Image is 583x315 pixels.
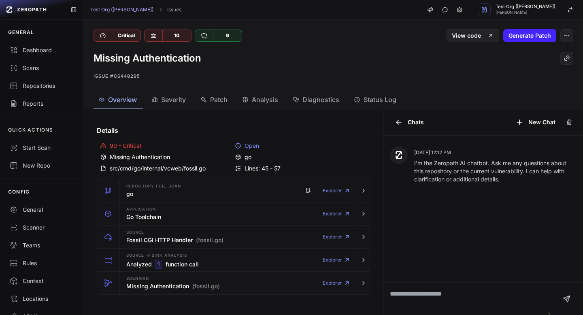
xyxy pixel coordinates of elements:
div: Open [235,142,367,150]
div: Teams [10,241,74,249]
button: Generate Patch [503,29,556,42]
div: General [10,206,74,214]
div: Context [10,277,74,285]
h3: Fossil CGI HTTP Handler [126,236,223,244]
span: Source [126,230,145,234]
a: Explorer [323,275,350,291]
span: Severity [161,95,186,104]
span: [PERSON_NAME] [496,11,555,15]
span: Status Log [364,95,396,104]
a: Explorer [323,252,350,268]
img: Zeropath AI [395,151,403,159]
a: Test Org ([PERSON_NAME]) [90,6,153,13]
span: ZEROPATH [17,6,47,13]
button: Source -> Sink Analysis Analyzed 1 function call Explorer [97,249,370,271]
span: Application [126,207,156,211]
button: Source Fossil CGI HTTP Handler (fossil.go) Explorer [97,226,370,248]
p: GENERAL [8,29,34,36]
span: (fossil.go) [196,236,223,244]
div: Reports [10,100,74,108]
button: Application Go Toolchain Explorer [97,202,370,225]
div: Scanner [10,223,74,232]
div: Start Scan [10,144,74,152]
div: Lines: 45 - 57 [235,164,367,172]
h1: Missing Authentication [94,52,201,65]
a: Explorer [323,229,350,245]
div: 9 [213,30,242,41]
svg: chevron right, [157,7,163,13]
span: (fossil.go) [192,282,220,290]
span: -> [146,252,150,258]
div: Repositories [10,82,74,90]
span: Repository Full scan [126,184,181,188]
button: Scenario Missing Authentication (fossil.go) Explorer [97,272,370,294]
div: Critical [112,30,140,41]
span: Patch [210,95,228,104]
p: Issue #c6448295 [94,71,573,81]
div: src/cmd/go/internal/vcweb/fossil.go [100,164,232,172]
p: QUICK ACTIONS [8,127,53,133]
div: New Repo [10,162,74,170]
button: Chats [390,116,429,129]
span: Diagnostics [302,95,339,104]
div: 10 [162,30,191,41]
a: Explorer [323,206,350,222]
a: View code [447,29,499,42]
button: New Chat [511,116,560,129]
div: Scans [10,64,74,72]
span: Scenario [126,277,149,281]
nav: breadcrumb [90,6,181,13]
span: Overview [108,95,137,104]
div: go [235,153,367,161]
a: Issues [167,6,181,13]
span: Test Org ([PERSON_NAME]) [496,4,555,9]
div: Locations [10,295,74,303]
h3: Missing Authentication [126,282,220,290]
h3: go [126,190,133,198]
p: [DATE] 12:12 PM [414,149,577,156]
p: CONFIG [8,189,30,195]
h3: Analyzed function call [126,260,199,269]
button: Repository Full scan go Explorer [97,179,370,202]
h4: Details [97,126,370,135]
span: Source Sink Analysis [126,252,187,258]
div: Dashboard [10,46,74,54]
span: Analysis [252,95,278,104]
code: 1 [155,260,162,269]
a: Explorer [323,183,350,199]
a: ZEROPATH [3,3,64,16]
div: Missing Authentication [100,153,232,161]
div: Rules [10,259,74,267]
p: I'm the Zeropath AI chatbot. Ask me any questions about this repository or the current vulnerabil... [414,159,577,183]
h3: Go Toolchain [126,213,161,221]
div: 90 - Critical [100,142,232,150]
